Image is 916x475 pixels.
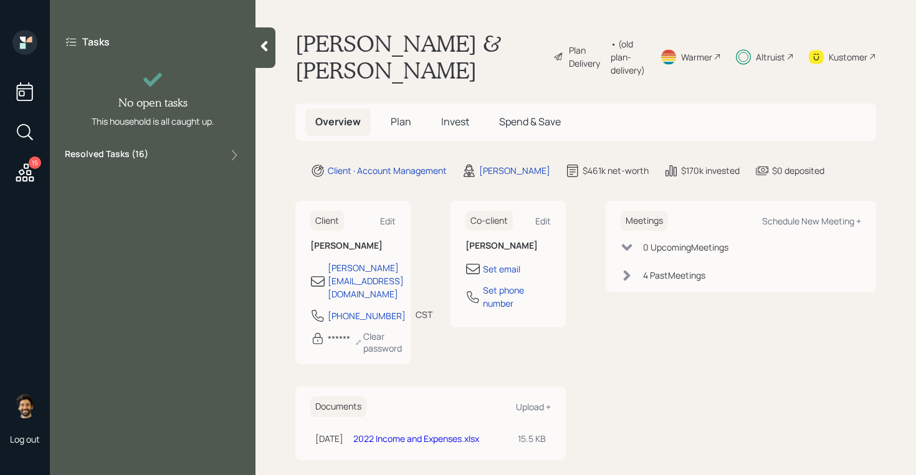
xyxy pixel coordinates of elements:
div: Altruist [756,50,785,64]
div: [PHONE_NUMBER] [328,309,406,322]
div: 15.5 KB [518,432,546,445]
div: $170k invested [681,164,740,177]
h6: Documents [310,396,366,417]
div: [PERSON_NAME] [479,164,550,177]
div: [PERSON_NAME][EMAIL_ADDRESS][DOMAIN_NAME] [328,261,404,300]
span: Spend & Save [499,115,561,128]
a: 2022 Income and Expenses.xlsx [353,433,479,444]
span: Plan [391,115,411,128]
h6: [PERSON_NAME] [465,241,551,251]
div: Log out [10,433,40,445]
div: Set phone number [483,284,551,310]
h1: [PERSON_NAME] & [PERSON_NAME] [295,30,543,84]
div: Warmer [681,50,712,64]
h4: No open tasks [118,96,188,110]
div: $0 deposited [772,164,824,177]
div: • (old plan-delivery) [611,37,645,77]
div: Client · Account Management [328,164,447,177]
h6: Client [310,211,344,231]
div: Edit [535,215,551,227]
div: Clear password [355,330,405,354]
div: Plan Delivery [569,44,604,70]
span: Invest [441,115,469,128]
div: 15 [29,156,41,169]
div: Edit [380,215,396,227]
div: CST [416,308,432,321]
label: Resolved Tasks ( 16 ) [65,148,148,163]
h6: Co-client [465,211,513,231]
div: Set email [483,262,520,276]
div: Kustomer [829,50,867,64]
div: 4 Past Meeting s [643,269,705,282]
h6: Meetings [621,211,668,231]
div: Upload + [516,401,551,413]
label: Tasks [82,35,110,49]
div: 0 Upcoming Meeting s [643,241,728,254]
h6: [PERSON_NAME] [310,241,396,251]
div: [DATE] [315,432,343,445]
span: Overview [315,115,361,128]
div: Schedule New Meeting + [762,215,861,227]
div: $461k net-worth [583,164,649,177]
div: This household is all caught up. [92,115,214,128]
img: eric-schwartz-headshot.png [12,393,37,418]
